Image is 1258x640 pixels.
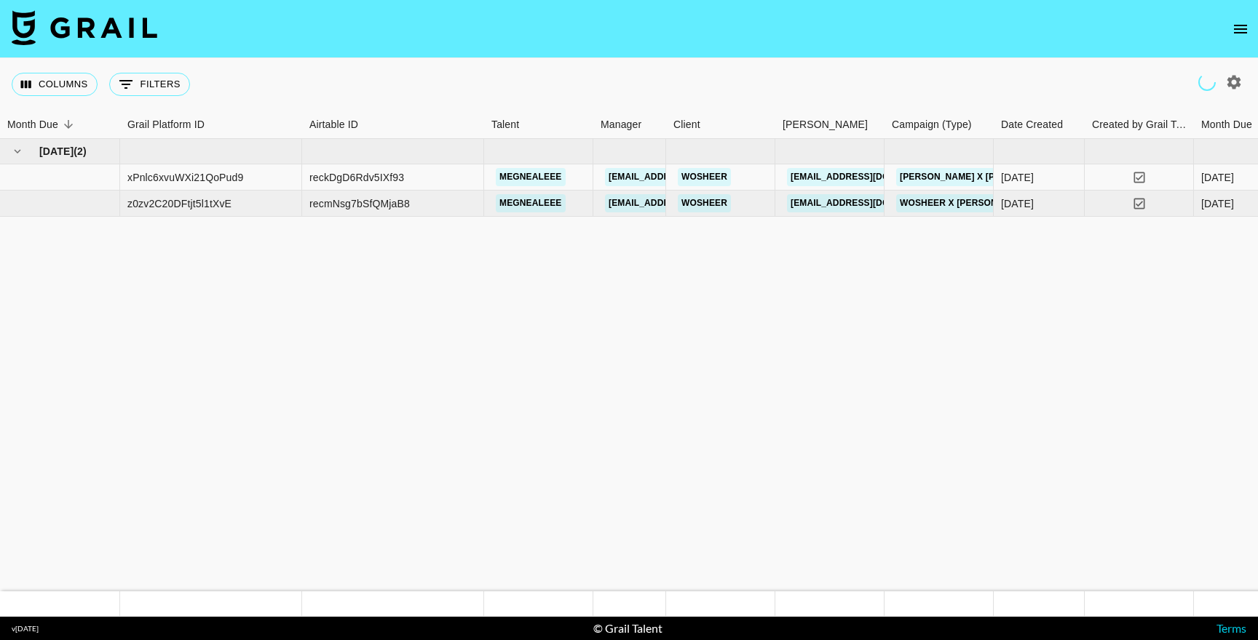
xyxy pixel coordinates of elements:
[605,194,768,212] a: [EMAIL_ADDRESS][DOMAIN_NAME]
[678,194,731,212] a: Wosheer
[885,111,994,139] div: Campaign (Type)
[309,170,404,185] div: reckDgD6Rdv5IXf93
[12,10,157,45] img: Grail Talent
[601,111,641,139] div: Manager
[896,168,1064,186] a: [PERSON_NAME] x [PERSON_NAME]
[673,111,700,139] div: Client
[1001,111,1063,139] div: Date Created
[12,624,39,633] div: v [DATE]
[120,111,302,139] div: Grail Platform ID
[1001,196,1034,211] div: 19/08/2025
[678,168,731,186] a: Wosheer
[1001,170,1034,185] div: 19/08/2025
[302,111,484,139] div: Airtable ID
[496,168,566,186] a: megnealeee
[12,73,98,96] button: Select columns
[58,114,79,135] button: Sort
[39,144,74,159] span: [DATE]
[1092,111,1191,139] div: Created by Grail Team
[309,111,358,139] div: Airtable ID
[892,111,972,139] div: Campaign (Type)
[496,194,566,212] a: megnealeee
[593,621,662,636] div: © Grail Talent
[994,111,1085,139] div: Date Created
[7,111,58,139] div: Month Due
[1198,73,1216,91] span: Refreshing managers, users, talent, clients, campaigns...
[896,194,1035,212] a: Wosheer x [PERSON_NAME]
[309,196,410,211] div: recmNsg7bSfQMjaB8
[605,168,768,186] a: [EMAIL_ADDRESS][DOMAIN_NAME]
[787,168,950,186] a: [EMAIL_ADDRESS][DOMAIN_NAME]
[666,111,775,139] div: Client
[74,144,87,159] span: ( 2 )
[783,111,868,139] div: [PERSON_NAME]
[593,111,666,139] div: Manager
[109,73,190,96] button: Show filters
[1217,621,1246,635] a: Terms
[127,196,232,211] div: z0zv2C20DFtjt5l1tXvE
[127,170,243,185] div: xPnlc6xvuWXi21QoPud9
[1085,111,1194,139] div: Created by Grail Team
[775,111,885,139] div: Booker
[484,111,593,139] div: Talent
[7,141,28,161] button: hide children
[491,111,519,139] div: Talent
[127,111,205,139] div: Grail Platform ID
[1201,111,1252,139] div: Month Due
[1226,15,1255,44] button: open drawer
[1201,170,1234,185] div: Aug '25
[787,194,950,212] a: [EMAIL_ADDRESS][DOMAIN_NAME]
[1201,196,1234,211] div: Aug '25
